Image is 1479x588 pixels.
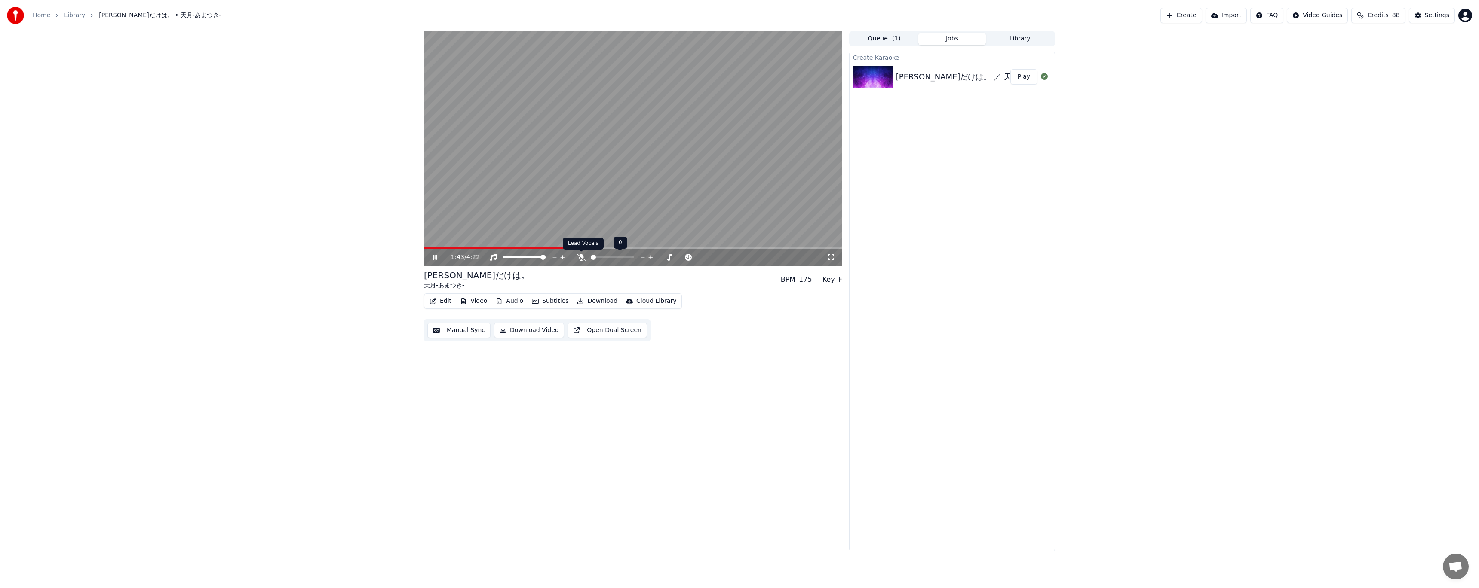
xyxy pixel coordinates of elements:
div: 0 [614,237,627,249]
span: 4:22 [466,253,480,262]
button: Edit [426,295,455,307]
button: Play [1010,69,1037,85]
div: BPM [781,274,795,285]
div: Settings [1425,11,1449,20]
button: Settings [1409,8,1455,23]
div: Lead Vocals [563,238,604,250]
span: 1:43 [451,253,464,262]
div: / [451,253,472,262]
span: ( 1 ) [892,34,901,43]
div: Key [822,274,835,285]
button: Credits88 [1351,8,1405,23]
a: Home [33,11,50,20]
button: Download [574,295,621,307]
button: Download Video [494,323,564,338]
button: Library [986,33,1054,45]
button: Video [457,295,491,307]
a: チャットを開く [1443,554,1469,579]
div: Cloud Library [636,297,676,305]
button: Jobs [918,33,986,45]
button: Audio [492,295,527,307]
img: youka [7,7,24,24]
div: [PERSON_NAME]だけは。 [424,269,530,281]
div: 天月-あまつき- [424,281,530,290]
button: Queue [850,33,918,45]
div: Create Karaoke [850,52,1055,62]
button: Import [1206,8,1247,23]
button: Video Guides [1287,8,1348,23]
div: [PERSON_NAME]だけは。 ／ 天月-[PERSON_NAME]-【オリジナル】 [896,71,1143,83]
button: Manual Sync [427,323,491,338]
button: Create [1160,8,1202,23]
button: Subtitles [528,295,572,307]
div: F [838,274,842,285]
span: Credits [1367,11,1388,20]
div: 175 [799,274,812,285]
a: Library [64,11,85,20]
span: 88 [1392,11,1400,20]
nav: breadcrumb [33,11,221,20]
span: [PERSON_NAME]だけは。 • 天月-あまつき- [99,11,221,20]
button: FAQ [1250,8,1283,23]
button: Open Dual Screen [568,323,647,338]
